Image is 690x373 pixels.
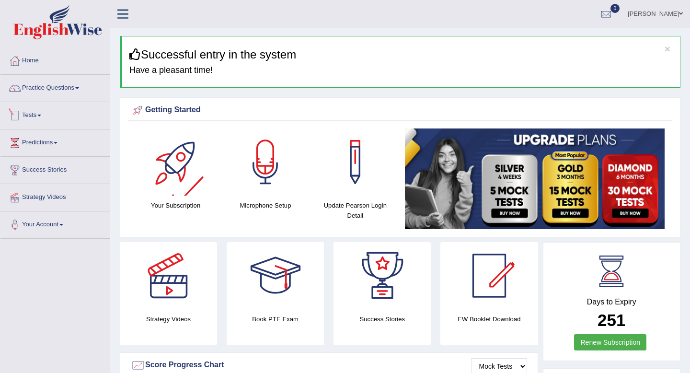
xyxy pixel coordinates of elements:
h4: Days to Expiry [554,298,670,306]
h4: Update Pearson Login Detail [315,200,395,221]
a: Strategy Videos [0,184,110,208]
a: Predictions [0,129,110,153]
div: Score Progress Chart [131,358,527,373]
h4: Success Stories [333,314,431,324]
a: Renew Subscription [574,334,646,350]
a: Practice Questions [0,75,110,99]
a: Home [0,47,110,71]
h4: EW Booklet Download [440,314,538,324]
h4: Have a pleasant time! [129,66,673,75]
h4: Book PTE Exam [227,314,324,324]
h4: Your Subscription [136,200,216,210]
button: × [665,44,670,54]
a: Success Stories [0,157,110,181]
span: 0 [610,4,620,13]
a: Your Account [0,211,110,235]
a: Tests [0,102,110,126]
h4: Microphone Setup [225,200,305,210]
img: small5.jpg [405,128,665,229]
h3: Successful entry in the system [129,48,673,61]
b: 251 [598,311,625,329]
h4: Strategy Videos [120,314,217,324]
div: Getting Started [131,103,669,117]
